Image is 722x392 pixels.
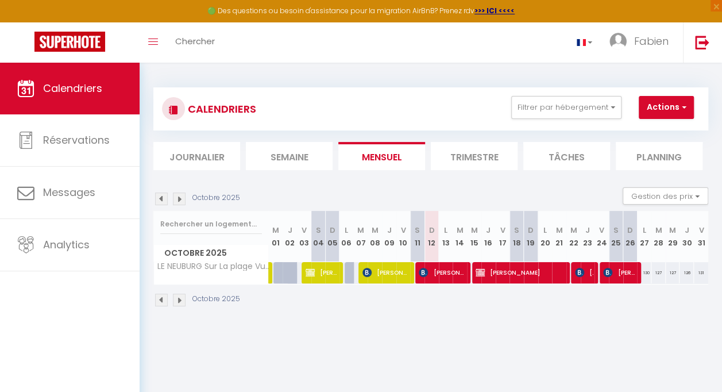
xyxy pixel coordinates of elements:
span: [PERSON_NAME] [419,262,465,283]
div: 130 [637,262,651,283]
th: 28 [651,211,666,262]
div: 127 [666,262,680,283]
th: 27 [637,211,651,262]
abbr: V [302,225,307,236]
li: Tâches [523,142,610,170]
span: Messages [43,185,95,199]
p: Octobre 2025 [192,294,240,305]
abbr: S [315,225,321,236]
span: [PERSON_NAME] [362,262,408,283]
abbr: V [698,225,704,236]
abbr: V [401,225,406,236]
button: Filtrer par hébergement [511,96,621,119]
li: Journalier [153,142,240,170]
span: Octobre 2025 [154,245,268,262]
abbr: M [556,225,563,236]
abbr: M [669,225,676,236]
th: 18 [509,211,524,262]
th: 07 [354,211,368,262]
button: Gestion des prix [623,187,708,205]
th: 14 [453,211,467,262]
li: Planning [616,142,702,170]
abbr: M [357,225,364,236]
th: 13 [439,211,453,262]
abbr: M [372,225,379,236]
abbr: M [470,225,477,236]
th: 31 [694,211,708,262]
th: 06 [339,211,354,262]
span: LE NEUBURG Sur La plage Vue Mer Clim Piscine [156,262,271,271]
abbr: L [643,225,646,236]
abbr: L [444,225,447,236]
abbr: M [272,225,279,236]
span: [PERSON_NAME] [306,262,338,283]
th: 22 [566,211,581,262]
th: 08 [368,211,382,262]
button: Actions [639,96,694,119]
span: [PERSON_NAME] [603,262,635,283]
th: 24 [594,211,609,262]
abbr: S [415,225,420,236]
div: 131 [694,262,708,283]
a: ... Fabien [601,22,683,63]
th: 15 [467,211,481,262]
th: 11 [410,211,424,262]
th: 12 [424,211,439,262]
th: 26 [623,211,638,262]
th: 09 [382,211,396,262]
abbr: S [613,225,619,236]
th: 23 [581,211,595,262]
th: 21 [552,211,566,262]
abbr: D [528,225,534,236]
li: Trimestre [431,142,518,170]
abbr: L [345,225,348,236]
abbr: D [627,225,633,236]
span: Chercher [175,35,215,47]
li: Mensuel [338,142,425,170]
abbr: M [570,225,577,236]
span: Réservations [43,133,110,147]
abbr: M [457,225,464,236]
abbr: J [585,225,590,236]
span: Fabien [634,34,669,48]
th: 19 [524,211,538,262]
span: [PERSON_NAME] [476,262,563,283]
th: 03 [297,211,311,262]
abbr: D [428,225,434,236]
span: [PERSON_NAME] [575,262,593,283]
li: Semaine [246,142,333,170]
a: Chercher [167,22,223,63]
img: Super Booking [34,32,105,52]
h3: CALENDRIERS [185,96,256,122]
th: 04 [311,211,326,262]
abbr: J [288,225,292,236]
abbr: M [655,225,662,236]
abbr: L [543,225,547,236]
th: 10 [396,211,411,262]
div: 127 [651,262,666,283]
p: Octobre 2025 [192,193,240,203]
th: 20 [538,211,553,262]
th: 05 [325,211,339,262]
abbr: J [387,225,391,236]
span: Analytics [43,237,90,252]
abbr: V [599,225,604,236]
th: 01 [269,211,283,262]
th: 17 [496,211,510,262]
abbr: V [500,225,505,236]
img: ... [609,33,627,50]
th: 29 [666,211,680,262]
a: >>> ICI <<<< [474,6,515,16]
img: logout [695,35,709,49]
abbr: J [685,225,689,236]
abbr: D [330,225,335,236]
th: 02 [283,211,297,262]
th: 30 [679,211,694,262]
abbr: S [514,225,519,236]
abbr: J [486,225,491,236]
th: 16 [481,211,496,262]
th: 25 [609,211,623,262]
input: Rechercher un logement... [160,214,262,235]
div: 126 [679,262,694,283]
